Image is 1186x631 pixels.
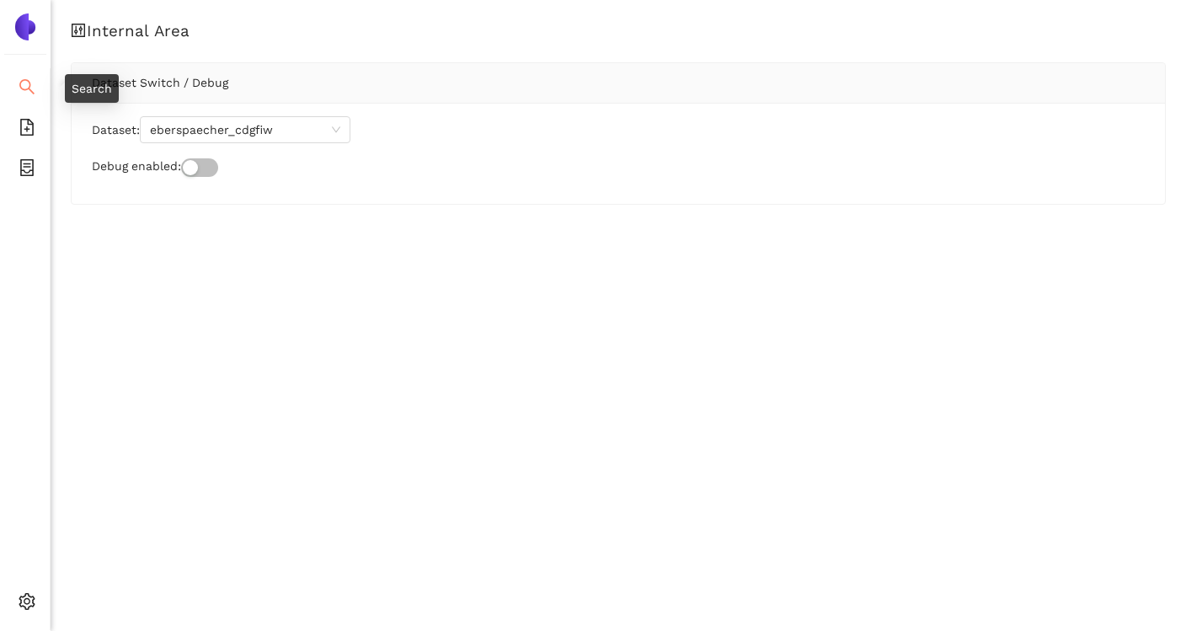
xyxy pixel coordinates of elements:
span: control [71,23,87,39]
img: Logo [12,13,39,40]
div: Dataset Switch / Debug [92,63,1145,102]
div: Search [65,74,119,103]
span: file-add [19,113,35,147]
div: Debug enabled: [92,157,1145,177]
span: eberspaecher_cdgfiw [150,117,340,142]
span: container [19,153,35,187]
div: Dataset: [92,116,1145,143]
h1: Internal Area [71,20,1166,42]
span: search [19,72,35,106]
span: setting [19,587,35,621]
